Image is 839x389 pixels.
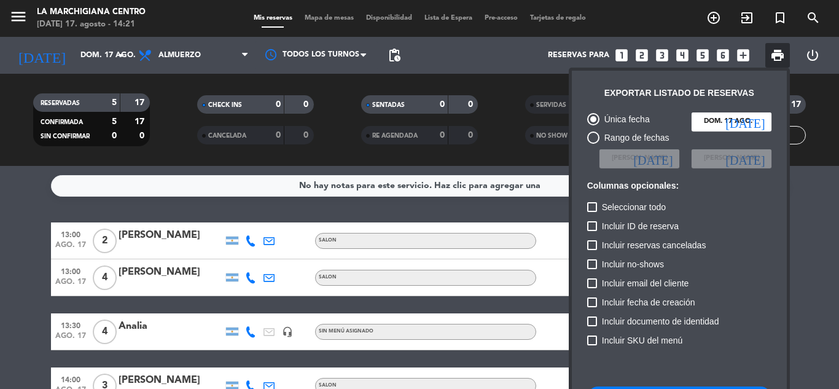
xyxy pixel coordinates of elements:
[604,86,754,100] div: Exportar listado de reservas
[602,238,706,253] span: Incluir reservas canceladas
[602,219,679,234] span: Incluir ID de reserva
[725,152,765,165] i: [DATE]
[602,295,695,310] span: Incluir fecha de creación
[633,152,673,165] i: [DATE]
[704,153,759,164] span: [PERSON_NAME]
[602,257,664,272] span: Incluir no-shows
[602,276,689,291] span: Incluir email del cliente
[602,200,666,214] span: Seleccionar todo
[599,131,669,145] div: Rango de fechas
[599,112,650,127] div: Única fecha
[602,314,719,329] span: Incluir documento de identidad
[612,153,667,164] span: [PERSON_NAME]
[725,116,765,128] i: [DATE]
[602,333,683,348] span: Incluir SKU del menú
[587,181,771,191] h6: Columnas opcionales:
[387,48,402,63] span: pending_actions
[770,48,785,63] span: print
